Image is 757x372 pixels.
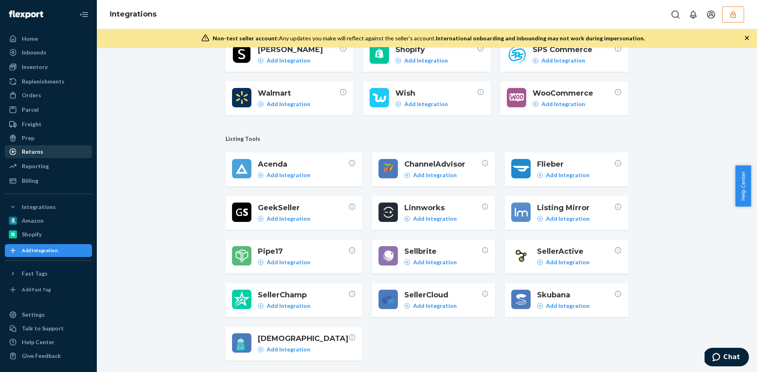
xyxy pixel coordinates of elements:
[5,228,92,241] a: Shopify
[413,215,457,223] p: Add Integration
[537,215,590,223] a: Add Integration
[258,246,348,257] span: Pipe17
[22,177,38,185] div: Billing
[667,6,684,23] button: Open Search Box
[395,56,448,65] a: Add Integration
[9,10,43,19] img: Flexport logo
[213,34,645,42] div: Any updates you make will reflect against the seller's account.
[404,171,457,179] a: Add Integration
[537,290,614,300] span: Skubana
[22,77,65,86] div: Replenishments
[22,35,38,43] div: Home
[542,56,585,65] p: Add Integration
[267,258,310,266] p: Add Integration
[258,88,339,98] span: Walmart
[685,6,701,23] button: Open notifications
[267,302,310,310] p: Add Integration
[537,159,614,169] span: Flieber
[703,6,719,23] button: Open account menu
[22,162,49,170] div: Reporting
[533,88,614,98] span: WooCommerce
[22,286,51,293] div: Add Fast Tag
[5,336,92,349] a: Help Center
[213,35,279,42] span: Non-test seller account:
[22,230,42,238] div: Shopify
[267,345,310,353] p: Add Integration
[258,44,339,55] span: [PERSON_NAME]
[258,159,348,169] span: Acenda
[5,322,92,335] button: Talk to Support
[5,32,92,45] a: Home
[5,283,92,296] a: Add Fast Tag
[705,348,749,368] iframe: Opens a widget where you can chat to one of our agents
[258,290,348,300] span: SellerChamp
[267,215,310,223] p: Add Integration
[537,302,590,310] a: Add Integration
[404,159,481,169] span: ChannelAdvisor
[537,171,590,179] a: Add Integration
[258,333,348,344] span: [DEMOGRAPHIC_DATA]
[735,165,751,207] button: Help Center
[267,100,310,108] p: Add Integration
[436,35,645,42] span: International onboarding and inbounding may not work during impersonation.
[5,308,92,321] a: Settings
[404,258,457,266] a: Add Integration
[533,56,585,65] a: Add Integration
[22,134,34,142] div: Prep
[22,48,46,56] div: Inbounds
[22,63,48,71] div: Inventory
[404,246,481,257] span: Sellbrite
[5,132,92,144] a: Prep
[22,338,54,346] div: Help Center
[404,100,448,108] p: Add Integration
[267,171,310,179] p: Add Integration
[5,244,92,257] a: Add Integration
[533,100,585,108] a: Add Integration
[22,324,64,332] div: Talk to Support
[226,135,628,143] span: Listing Tools
[22,120,42,128] div: Freight
[22,106,39,114] div: Parcel
[546,171,590,179] p: Add Integration
[5,118,92,131] a: Freight
[5,201,92,213] button: Integrations
[22,203,56,211] div: Integrations
[5,89,92,102] a: Orders
[22,311,45,319] div: Settings
[258,171,310,179] a: Add Integration
[5,145,92,158] a: Returns
[5,349,92,362] button: Give Feedback
[533,44,614,55] span: SPS Commerce
[395,100,448,108] a: Add Integration
[22,247,58,254] div: Add Integration
[404,302,457,310] a: Add Integration
[258,302,310,310] a: Add Integration
[404,215,457,223] a: Add Integration
[413,258,457,266] p: Add Integration
[258,215,310,223] a: Add Integration
[5,267,92,280] button: Fast Tags
[22,217,44,225] div: Amazon
[413,302,457,310] p: Add Integration
[258,56,310,65] a: Add Integration
[258,345,310,353] a: Add Integration
[258,100,310,108] a: Add Integration
[110,10,157,19] a: Integrations
[546,215,590,223] p: Add Integration
[76,6,92,23] button: Close Navigation
[5,103,92,116] a: Parcel
[395,44,477,55] span: Shopify
[22,352,61,360] div: Give Feedback
[22,270,48,278] div: Fast Tags
[537,203,614,213] span: Listing Mirror
[5,160,92,173] a: Reporting
[5,46,92,59] a: Inbounds
[103,3,163,26] ol: breadcrumbs
[22,148,43,156] div: Returns
[404,290,481,300] span: SellerCloud
[5,75,92,88] a: Replenishments
[258,258,310,266] a: Add Integration
[546,302,590,310] p: Add Integration
[546,258,590,266] p: Add Integration
[413,171,457,179] p: Add Integration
